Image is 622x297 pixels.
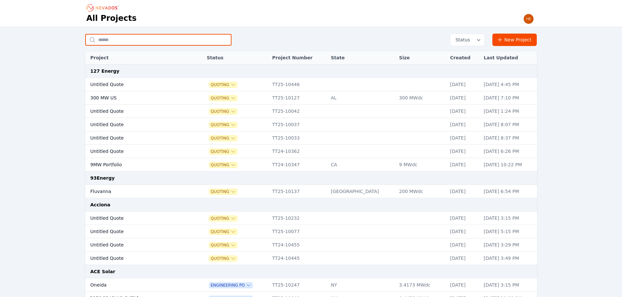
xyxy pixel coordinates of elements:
[85,238,187,252] td: Untitled Quote
[396,278,447,292] td: 3.4173 MWdc
[453,37,470,43] span: Status
[450,34,485,46] button: Status
[85,238,537,252] tr: Untitled QuoteQuotingTT24-10455[DATE][DATE] 3:29 PM
[481,51,537,65] th: Last Updated
[481,118,537,131] td: [DATE] 8:07 PM
[447,158,481,171] td: [DATE]
[85,145,187,158] td: Untitled Quote
[447,145,481,158] td: [DATE]
[85,78,187,91] td: Untitled Quote
[481,185,537,198] td: [DATE] 6:54 PM
[269,145,328,158] td: TT24-10362
[85,252,537,265] tr: Untitled QuoteQuotingTT24-10445[DATE][DATE] 3:49 PM
[269,238,328,252] td: TT24-10455
[85,185,537,198] tr: FluvannaQuotingTT25-10137[GEOGRAPHIC_DATA]200 MWdc[DATE][DATE] 6:54 PM
[85,105,187,118] td: Untitled Quote
[447,278,481,292] td: [DATE]
[396,158,447,171] td: 9 MWdc
[87,3,121,13] nav: Breadcrumb
[396,51,447,65] th: Size
[85,118,537,131] tr: Untitled QuoteQuotingTT25-10037[DATE][DATE] 8:07 PM
[492,34,537,46] a: New Project
[209,243,237,248] button: Quoting
[209,283,252,288] button: Engineering PO
[447,212,481,225] td: [DATE]
[269,252,328,265] td: TT24-10445
[447,238,481,252] td: [DATE]
[481,278,537,292] td: [DATE] 3:15 PM
[85,78,537,91] tr: Untitled QuoteQuotingTT25-10446[DATE][DATE] 4:45 PM
[209,162,237,168] button: Quoting
[269,91,328,105] td: TT25-10127
[85,131,187,145] td: Untitled Quote
[209,229,237,234] span: Quoting
[269,105,328,118] td: TT25-10042
[209,256,237,261] button: Quoting
[85,278,537,292] tr: OneidaEngineering POTT25-10247NY3.4173 MWdc[DATE][DATE] 3:15 PM
[85,212,537,225] tr: Untitled QuoteQuotingTT25-10232[DATE][DATE] 3:15 PM
[481,91,537,105] td: [DATE] 7:10 PM
[269,212,328,225] td: TT25-10232
[523,14,534,24] img: Henar Luque
[85,212,187,225] td: Untitled Quote
[447,105,481,118] td: [DATE]
[269,78,328,91] td: TT25-10446
[85,171,537,185] td: 93Energy
[85,145,537,158] tr: Untitled QuoteQuotingTT24-10362[DATE][DATE] 6:26 PM
[327,185,396,198] td: [GEOGRAPHIC_DATA]
[481,238,537,252] td: [DATE] 3:29 PM
[269,278,328,292] td: TT25-10247
[447,118,481,131] td: [DATE]
[269,158,328,171] td: TT24-10347
[85,278,187,292] td: Oneida
[85,185,187,198] td: Fluvanna
[269,51,328,65] th: Project Number
[396,91,447,105] td: 300 MWdc
[481,158,537,171] td: [DATE] 10:22 PM
[85,105,537,118] tr: Untitled QuoteQuotingTT25-10042[DATE][DATE] 1:24 PM
[85,51,187,65] th: Project
[209,149,237,154] button: Quoting
[85,225,537,238] tr: Untitled QuoteQuotingTT25-10077[DATE][DATE] 5:15 PM
[85,131,537,145] tr: Untitled QuoteQuotingTT25-10033[DATE][DATE] 8:37 PM
[327,278,396,292] td: NY
[481,78,537,91] td: [DATE] 4:45 PM
[327,51,396,65] th: State
[209,216,237,221] button: Quoting
[209,82,237,87] button: Quoting
[209,96,237,101] button: Quoting
[447,51,481,65] th: Created
[447,78,481,91] td: [DATE]
[87,13,137,23] h1: All Projects
[396,185,447,198] td: 200 MWdc
[327,91,396,105] td: AL
[203,51,269,65] th: Status
[481,225,537,238] td: [DATE] 5:15 PM
[447,252,481,265] td: [DATE]
[481,131,537,145] td: [DATE] 8:37 PM
[481,212,537,225] td: [DATE] 3:15 PM
[85,198,537,212] td: Acciona
[447,185,481,198] td: [DATE]
[85,91,187,105] td: 300 MW US
[85,158,537,171] tr: 9MW PortfolioQuotingTT24-10347CA9 MWdc[DATE][DATE] 10:22 PM
[327,158,396,171] td: CA
[269,225,328,238] td: TT25-10077
[85,118,187,131] td: Untitled Quote
[209,109,237,114] button: Quoting
[269,131,328,145] td: TT25-10033
[447,131,481,145] td: [DATE]
[209,136,237,141] span: Quoting
[209,122,237,127] button: Quoting
[209,189,237,194] button: Quoting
